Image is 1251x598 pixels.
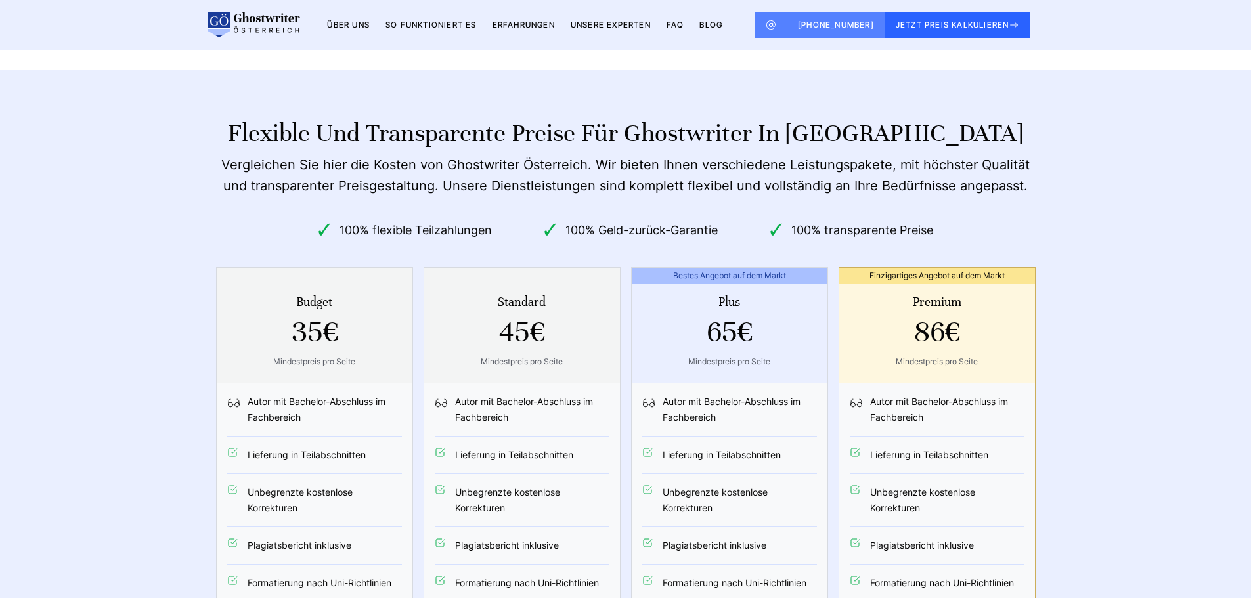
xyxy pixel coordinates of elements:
li: 100% flexible Teilzahlungen [318,220,492,241]
li: Autor mit Bachelor-Abschluss im Fachbereich [227,394,402,437]
img: logo wirschreiben [206,12,300,38]
div: Premium [855,294,1019,310]
h2: Flexible und transparente Preise für Ghostwriter in [GEOGRAPHIC_DATA] [216,117,1036,149]
div: Budget [232,294,397,310]
a: [PHONE_NUMBER] [787,12,885,38]
a: Über uns [327,20,370,30]
div: Standard [440,294,604,310]
a: Unsere Experten [571,20,651,30]
li: 100% Geld-zurück-Garantie [544,220,718,241]
li: Plagiatsbericht inklusive [850,527,1024,565]
span: [PHONE_NUMBER] [798,20,874,30]
div: Mindestpreis pro Seite [855,356,1019,367]
li: Unbegrenzte kostenlose Korrekturen [850,474,1024,527]
li: Unbegrenzte kostenlose Korrekturen [435,474,609,527]
span: 65€ [647,314,812,351]
div: Mindestpreis pro Seite [232,356,397,367]
div: Plus [647,294,812,310]
span: 45€ [440,314,604,351]
li: Plagiatsbericht inklusive [227,527,402,565]
li: Autor mit Bachelor-Abschluss im Fachbereich [850,394,1024,437]
img: Email [766,20,776,30]
div: Vergleichen Sie hier die Kosten von Ghostwriter Österreich. Wir bieten Ihnen verschiedene Leistun... [216,154,1036,196]
a: BLOG [699,20,722,30]
a: FAQ [667,20,684,30]
li: Unbegrenzte kostenlose Korrekturen [642,474,817,527]
div: Mindestpreis pro Seite [440,356,604,367]
li: Lieferung in Teilabschnitten [227,437,402,474]
button: JETZT PREIS KALKULIEREN [885,12,1030,38]
span: Bestes Angebot auf dem Markt [632,268,827,284]
li: Plagiatsbericht inklusive [642,527,817,565]
a: Erfahrungen [493,20,555,30]
li: 100% transparente Preise [770,220,933,241]
div: Mindestpreis pro Seite [647,356,812,367]
li: Lieferung in Teilabschnitten [850,437,1024,474]
li: Autor mit Bachelor-Abschluss im Fachbereich [642,394,817,437]
li: Lieferung in Teilabschnitten [642,437,817,474]
span: 35€ [232,314,397,351]
a: So funktioniert es [385,20,477,30]
span: 86€ [855,314,1019,351]
li: Lieferung in Teilabschnitten [435,437,609,474]
span: Einzigartiges Angebot auf dem Markt [839,268,1035,284]
li: Autor mit Bachelor-Abschluss im Fachbereich [435,394,609,437]
li: Plagiatsbericht inklusive [435,527,609,565]
li: Unbegrenzte kostenlose Korrekturen [227,474,402,527]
